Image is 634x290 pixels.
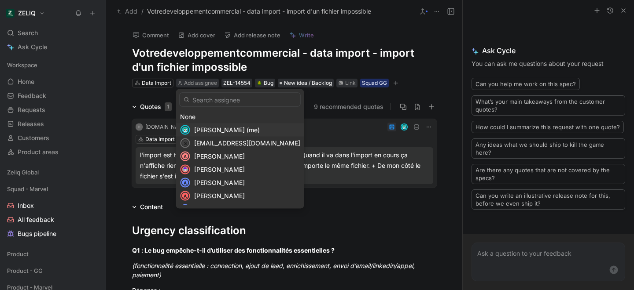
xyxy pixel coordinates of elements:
[194,139,300,147] span: [EMAIL_ADDRESS][DOMAIN_NAME]
[194,166,245,173] span: [PERSON_NAME]
[194,192,245,199] span: [PERSON_NAME]
[180,112,300,122] div: None
[181,139,189,147] div: s
[181,152,189,160] div: A
[181,166,189,174] img: avatar
[181,192,189,200] div: A
[181,126,189,134] img: avatar
[194,152,245,160] span: [PERSON_NAME]
[194,126,260,134] span: [PERSON_NAME] (me)
[194,179,245,186] span: [PERSON_NAME]
[180,93,301,107] input: Search assignee
[181,179,189,187] div: A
